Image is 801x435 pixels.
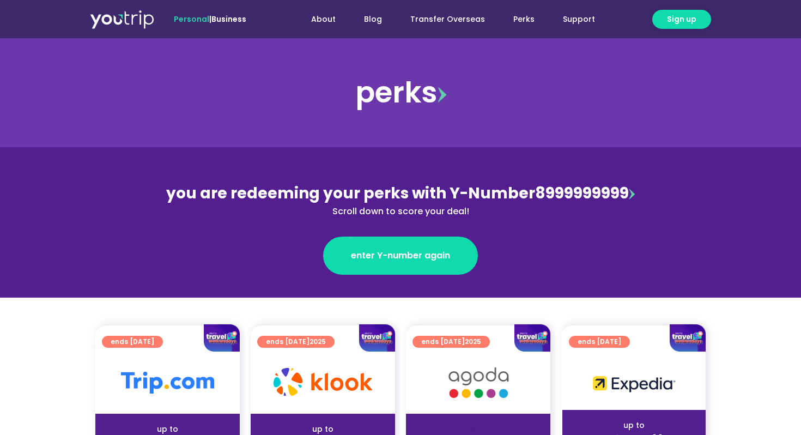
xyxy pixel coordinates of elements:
[396,9,499,29] a: Transfer Overseas
[350,9,396,29] a: Blog
[166,183,535,204] span: you are redeeming your perks with Y-Number
[211,14,246,25] a: Business
[259,424,386,435] div: up to
[499,9,549,29] a: Perks
[164,182,637,218] div: 8999999999
[164,205,637,218] div: Scroll down to score your deal!
[667,14,696,25] span: Sign up
[571,420,697,431] div: up to
[174,14,246,25] span: |
[549,9,609,29] a: Support
[468,424,488,434] span: up to
[297,9,350,29] a: About
[323,237,478,275] a: enter Y-number again
[174,14,209,25] span: Personal
[351,249,450,262] span: enter Y-number again
[276,9,609,29] nav: Menu
[652,10,711,29] a: Sign up
[104,424,231,435] div: up to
